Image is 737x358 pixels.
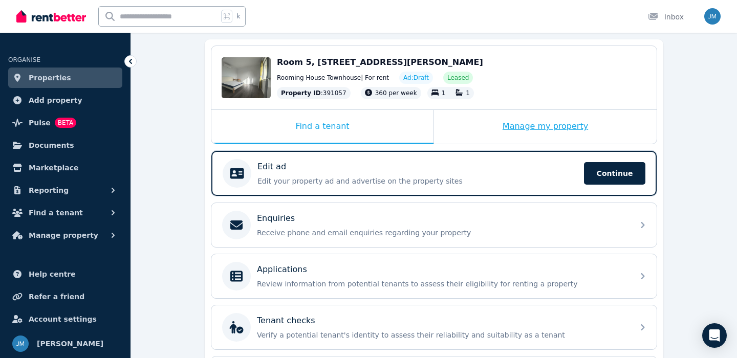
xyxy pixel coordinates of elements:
[257,176,578,186] p: Edit your property ad and advertise on the property sites
[29,184,69,196] span: Reporting
[8,56,40,63] span: ORGANISE
[8,113,122,133] a: PulseBETA
[257,212,295,225] p: Enquiries
[29,229,98,241] span: Manage property
[442,89,446,97] span: 1
[211,203,657,247] a: EnquiriesReceive phone and email enquiries regarding your property
[211,305,657,349] a: Tenant checksVerify a potential tenant's identity to assess their reliability and suitability as ...
[584,162,645,185] span: Continue
[211,254,657,298] a: ApplicationsReview information from potential tenants to assess their eligibility for renting a p...
[29,117,51,129] span: Pulse
[8,68,122,88] a: Properties
[211,110,433,144] div: Find a tenant
[8,264,122,284] a: Help centre
[277,74,389,82] span: Rooming House Townhouse | For rent
[277,57,483,67] span: Room 5, [STREET_ADDRESS][PERSON_NAME]
[8,180,122,200] button: Reporting
[8,135,122,155] a: Documents
[29,207,83,219] span: Find a tenant
[8,309,122,329] a: Account settings
[29,72,71,84] span: Properties
[8,286,122,307] a: Refer a friend
[211,151,657,196] a: Edit adEdit your property ad and advertise on the property sitesContinue
[8,158,122,178] a: Marketplace
[8,203,122,223] button: Find a tenant
[29,268,76,280] span: Help centre
[257,161,286,173] p: Edit ad
[447,74,469,82] span: Leased
[281,89,321,97] span: Property ID
[8,90,122,110] a: Add property
[277,87,351,99] div: : 391057
[257,228,627,238] p: Receive phone and email enquiries regarding your property
[8,225,122,245] button: Manage property
[257,279,627,289] p: Review information from potential tenants to assess their eligibility for renting a property
[257,315,315,327] p: Tenant checks
[257,330,627,340] p: Verify a potential tenant's identity to assess their reliability and suitability as a tenant
[37,338,103,350] span: [PERSON_NAME]
[236,12,240,20] span: k
[29,139,74,151] span: Documents
[434,110,657,144] div: Manage my property
[257,263,307,276] p: Applications
[29,162,78,174] span: Marketplace
[702,323,727,348] div: Open Intercom Messenger
[403,74,429,82] span: Ad: Draft
[466,89,470,97] span: 1
[16,9,86,24] img: RentBetter
[29,290,84,303] span: Refer a friend
[704,8,721,25] img: Jason Ma
[29,94,82,106] span: Add property
[12,335,29,352] img: Jason Ma
[648,12,684,22] div: Inbox
[55,118,76,128] span: BETA
[375,89,417,97] span: 360 per week
[29,313,97,325] span: Account settings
